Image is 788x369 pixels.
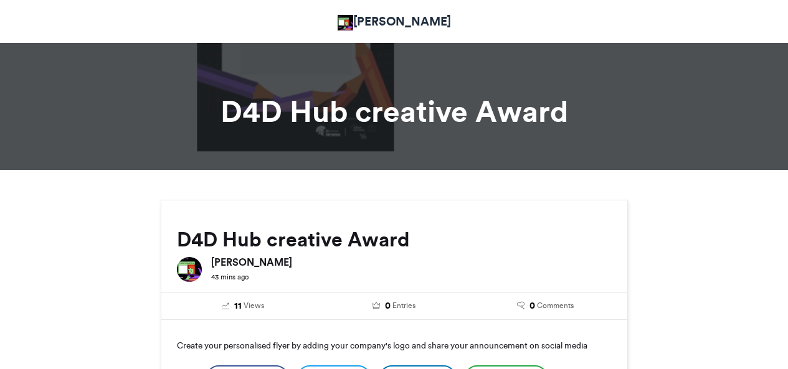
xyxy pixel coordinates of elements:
span: Entries [392,300,415,311]
img: Victoria Olaonipekun [338,15,353,30]
span: 0 [529,299,535,313]
small: 43 mins ago [211,273,249,281]
a: [PERSON_NAME] [338,12,451,30]
img: Victoria Olaonipekun [177,257,202,282]
span: Comments [537,300,574,311]
p: Create your personalised flyer by adding your company's logo and share your announcement on socia... [177,335,612,355]
span: Views [244,300,264,311]
h2: D4D Hub creative Award [177,228,612,251]
span: 11 [234,299,242,313]
h6: [PERSON_NAME] [211,257,612,267]
span: 0 [385,299,391,313]
a: 11 Views [177,299,310,313]
a: 0 Entries [328,299,460,313]
a: 0 Comments [479,299,612,313]
h1: D4D Hub creative Award [49,96,740,126]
